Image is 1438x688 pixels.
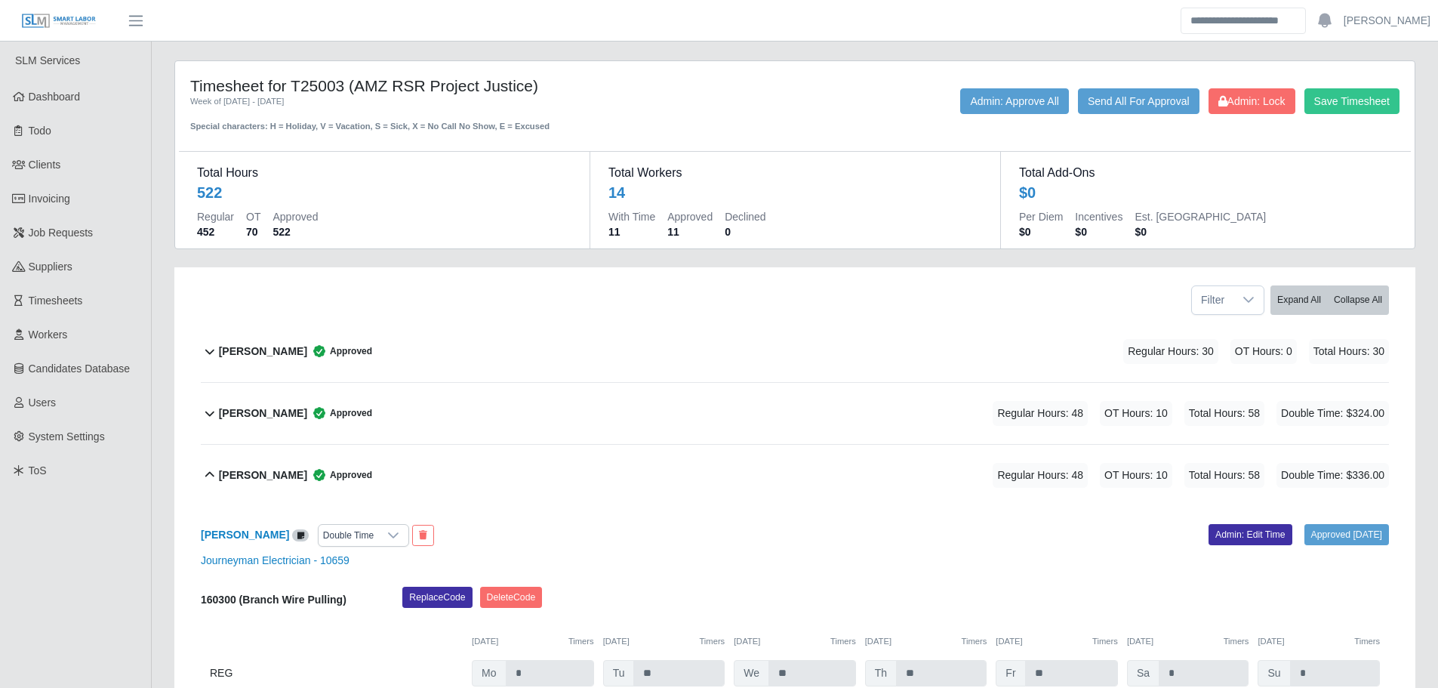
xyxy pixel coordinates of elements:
span: Clients [29,159,61,171]
button: Timers [699,635,725,648]
span: OT Hours: 10 [1100,463,1172,488]
span: SLM Services [15,54,80,66]
div: $0 [1019,182,1036,203]
span: Double Time: $336.00 [1276,463,1389,488]
a: Approved [DATE] [1304,524,1389,545]
img: SLM Logo [21,13,97,29]
button: Collapse All [1327,285,1389,315]
span: Su [1258,660,1290,686]
span: Th [865,660,897,686]
a: View/Edit Notes [292,529,309,541]
button: End Worker & Remove from the Timesheet [412,525,434,546]
span: Admin: Lock [1218,95,1286,107]
dt: OT [246,209,260,224]
span: Regular Hours: 48 [993,463,1088,488]
span: Approved [307,467,372,483]
button: Timers [1092,635,1118,648]
span: Fr [996,660,1025,686]
a: [PERSON_NAME] [201,529,289,541]
span: Filter [1192,286,1233,314]
dt: Approved [273,209,318,224]
div: 522 [197,182,222,203]
span: Workers [29,329,68,341]
div: [DATE] [1127,635,1249,648]
span: Sa [1127,660,1159,686]
div: [DATE] [865,635,987,648]
span: Total Hours: 58 [1184,401,1264,426]
button: Timers [1224,635,1249,648]
a: Admin: Edit Time [1209,524,1292,545]
dt: Incentives [1075,209,1122,224]
dt: Total Hours [197,164,571,182]
span: Dashboard [29,91,81,103]
button: [PERSON_NAME] Approved Regular Hours: 48 OT Hours: 10 Total Hours: 58 Double Time: $324.00 [201,383,1389,444]
b: [PERSON_NAME] [219,467,307,483]
span: OT Hours: 10 [1100,401,1172,426]
div: bulk actions [1270,285,1389,315]
div: Double Time [319,525,378,546]
div: 14 [608,182,625,203]
span: Total Hours: 30 [1309,339,1389,364]
div: Special characters: H = Holiday, V = Vacation, S = Sick, X = No Call No Show, E = Excused [190,108,681,133]
span: Approved [307,406,372,421]
dd: 522 [273,224,318,239]
dd: $0 [1075,224,1122,239]
span: ToS [29,464,47,477]
button: Timers [830,635,856,648]
button: Expand All [1270,285,1328,315]
dt: Est. [GEOGRAPHIC_DATA] [1135,209,1266,224]
span: Candidates Database [29,363,131,375]
div: [DATE] [472,635,594,648]
span: Total Hours: 58 [1184,463,1264,488]
button: Save Timesheet [1304,88,1400,114]
span: Double Time: $324.00 [1276,401,1389,426]
dd: 0 [725,224,765,239]
button: DeleteCode [480,587,543,608]
span: Invoicing [29,193,70,205]
dt: Declined [725,209,765,224]
div: Week of [DATE] - [DATE] [190,95,681,108]
span: Timesheets [29,295,83,307]
button: Timers [1354,635,1380,648]
span: System Settings [29,430,105,443]
dd: $0 [1135,224,1266,239]
div: REG [210,660,463,686]
button: Admin: Approve All [960,88,1069,114]
span: Mo [472,660,506,686]
dt: Per Diem [1019,209,1063,224]
span: Approved [307,344,372,359]
span: Job Requests [29,227,94,239]
span: Users [29,396,57,409]
span: Tu [603,660,635,686]
dd: $0 [1019,224,1063,239]
a: Journeyman Electrician - 10659 [201,554,349,566]
span: We [734,660,769,686]
span: Todo [29,125,51,137]
button: Timers [962,635,987,648]
dt: Total Workers [608,164,982,182]
div: [DATE] [734,635,856,648]
dd: 11 [608,224,655,239]
span: OT Hours: 0 [1230,339,1297,364]
dt: Regular [197,209,234,224]
dd: 11 [667,224,713,239]
dt: With Time [608,209,655,224]
button: Send All For Approval [1078,88,1199,114]
b: 160300 (Branch Wire Pulling) [201,594,346,606]
div: [DATE] [603,635,725,648]
h4: Timesheet for T25003 (AMZ RSR Project Justice) [190,76,681,95]
div: [DATE] [996,635,1118,648]
input: Search [1181,8,1306,34]
b: [PERSON_NAME] [219,344,307,359]
dt: Approved [667,209,713,224]
span: Regular Hours: 30 [1123,339,1218,364]
dt: Total Add-Ons [1019,164,1393,182]
span: Regular Hours: 48 [993,401,1088,426]
dd: 452 [197,224,234,239]
button: Timers [568,635,594,648]
button: Admin: Lock [1209,88,1295,114]
button: [PERSON_NAME] Approved Regular Hours: 48 OT Hours: 10 Total Hours: 58 Double Time: $336.00 [201,445,1389,506]
a: [PERSON_NAME] [1344,13,1430,29]
span: Suppliers [29,261,72,273]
